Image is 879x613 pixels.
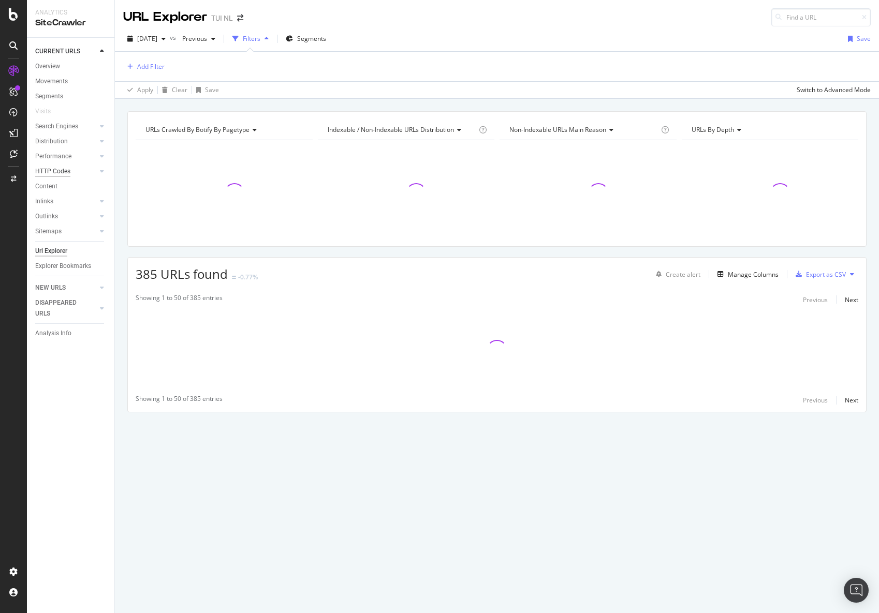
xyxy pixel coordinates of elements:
div: Manage Columns [728,270,779,279]
a: Performance [35,151,97,162]
div: Apply [137,85,153,94]
button: Save [192,82,219,98]
div: Search Engines [35,121,78,132]
div: Next [845,396,858,405]
div: Clear [172,85,187,94]
div: Previous [803,295,828,304]
button: Apply [123,82,153,98]
div: Analysis Info [35,328,71,339]
a: HTTP Codes [35,166,97,177]
span: Segments [297,34,326,43]
a: Search Engines [35,121,97,132]
img: Equal [232,276,236,279]
a: Visits [35,106,61,117]
div: DISAPPEARED URLS [35,297,87,319]
a: Explorer Bookmarks [35,261,107,272]
a: Url Explorer [35,246,107,257]
div: NEW URLS [35,282,66,293]
a: Sitemaps [35,226,97,237]
div: Export as CSV [806,270,846,279]
div: CURRENT URLS [35,46,80,57]
button: Add Filter [123,61,165,73]
span: 385 URLs found [136,265,228,282]
div: Next [845,295,858,304]
div: TUI NL [211,13,233,23]
div: Outlinks [35,211,58,222]
a: NEW URLS [35,282,97,293]
span: 2025 Sep. 30th [137,34,157,43]
a: CURRENT URLS [35,46,97,57]
span: vs [170,33,178,42]
button: Filters [228,31,273,47]
div: Visits [35,106,51,117]
div: Content [35,181,57,192]
div: Segments [35,91,63,102]
div: Filters [243,34,260,43]
button: Previous [803,293,828,306]
div: Sitemaps [35,226,62,237]
button: Switch to Advanced Mode [793,82,871,98]
button: Save [844,31,871,47]
button: Next [845,293,858,306]
button: Manage Columns [713,268,779,280]
div: arrow-right-arrow-left [237,14,243,22]
div: Inlinks [35,196,53,207]
span: URLs Crawled By Botify By pagetype [145,125,250,134]
div: Performance [35,151,71,162]
div: Explorer Bookmarks [35,261,91,272]
div: SiteCrawler [35,17,106,29]
div: Movements [35,76,68,87]
button: Next [845,394,858,407]
button: Segments [282,31,330,47]
div: Showing 1 to 50 of 385 entries [136,394,223,407]
div: Analytics [35,8,106,17]
div: Open Intercom Messenger [844,578,869,603]
button: Previous [178,31,219,47]
span: Non-Indexable URLs Main Reason [509,125,606,134]
button: Create alert [652,266,700,282]
div: Add Filter [137,62,165,71]
div: Switch to Advanced Mode [797,85,871,94]
a: Distribution [35,136,97,147]
a: Inlinks [35,196,97,207]
div: Distribution [35,136,68,147]
button: Export as CSV [792,266,846,282]
div: Showing 1 to 50 of 385 entries [136,293,223,306]
a: DISAPPEARED URLS [35,297,97,319]
a: Segments [35,91,107,102]
div: Overview [35,61,60,72]
span: Indexable / Non-Indexable URLs distribution [328,125,454,134]
div: Previous [803,396,828,405]
div: URL Explorer [123,8,207,26]
a: Movements [35,76,107,87]
span: URLs by Depth [692,125,734,134]
div: HTTP Codes [35,166,70,177]
h4: URLs Crawled By Botify By pagetype [143,122,303,138]
h4: Non-Indexable URLs Main Reason [507,122,659,138]
button: Previous [803,394,828,407]
a: Analysis Info [35,328,107,339]
a: Overview [35,61,107,72]
a: Content [35,181,107,192]
div: Save [205,85,219,94]
button: [DATE] [123,31,170,47]
h4: URLs by Depth [690,122,849,138]
h4: Indexable / Non-Indexable URLs Distribution [326,122,477,138]
div: Url Explorer [35,246,67,257]
div: Create alert [666,270,700,279]
a: Outlinks [35,211,97,222]
span: Previous [178,34,207,43]
button: Clear [158,82,187,98]
div: Save [857,34,871,43]
div: -0.77% [238,273,258,281]
input: Find a URL [771,8,871,26]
